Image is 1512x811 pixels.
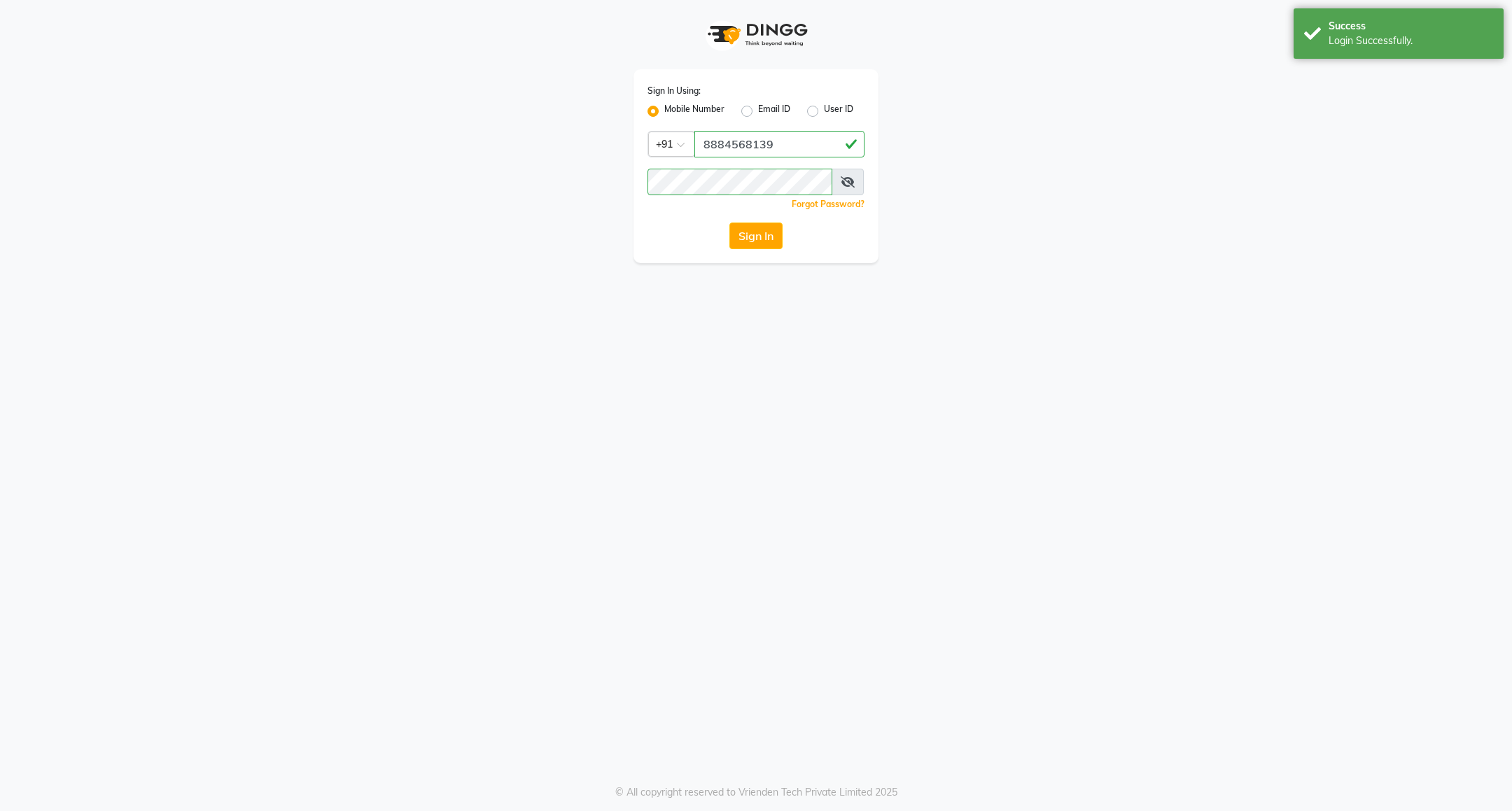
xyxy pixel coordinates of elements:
[647,85,701,97] label: Sign In Using:
[758,103,790,120] label: Email ID
[1329,19,1493,34] div: Success
[694,131,864,157] input: Username
[700,14,812,55] img: logo1.svg
[664,103,724,120] label: Mobile Number
[824,103,853,120] label: User ID
[1329,34,1493,48] div: Login Successfully.
[647,169,832,195] input: Username
[792,199,864,209] a: Forgot Password?
[729,223,783,249] button: Sign In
